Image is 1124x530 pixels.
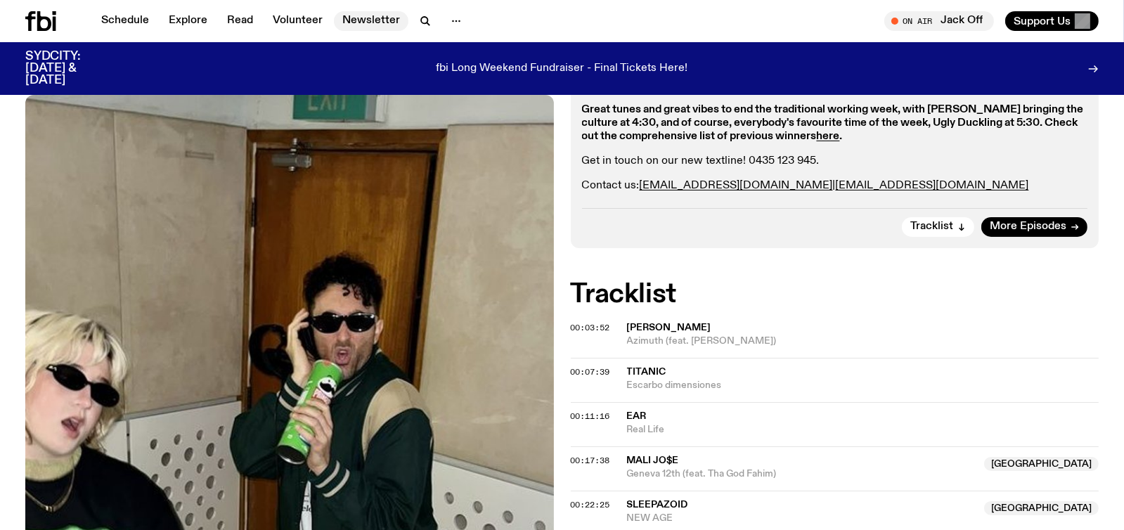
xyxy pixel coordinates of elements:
[836,180,1029,191] a: [EMAIL_ADDRESS][DOMAIN_NAME]
[627,335,1099,348] span: Azimuth (feat. [PERSON_NAME])
[582,104,1084,142] strong: Great tunes and great vibes to end the traditional working week, with [PERSON_NAME] bringing the ...
[571,455,610,466] span: 00:17:38
[219,11,261,31] a: Read
[627,323,711,332] span: [PERSON_NAME]
[571,457,610,465] button: 00:17:38
[627,411,647,421] span: ear
[571,501,610,509] button: 00:22:25
[582,179,1088,193] p: Contact us: |
[910,221,953,232] span: Tracklist
[571,499,610,510] span: 00:22:25
[627,467,976,481] span: Geneva 12th (feat. Tha God Fahim)
[571,411,610,422] span: 00:11:16
[627,500,688,510] span: sleepazoid
[571,282,1099,307] h2: Tracklist
[990,221,1066,232] span: More Episodes
[984,457,1099,471] span: [GEOGRAPHIC_DATA]
[627,367,666,377] span: Titanic
[1005,11,1099,31] button: Support Us
[437,63,688,75] p: fbi Long Weekend Fundraiser - Final Tickets Here!
[627,455,679,465] span: MALI JO$E
[571,413,610,420] button: 00:11:16
[571,366,610,377] span: 00:07:39
[817,131,840,142] a: here
[93,11,157,31] a: Schedule
[984,501,1099,515] span: [GEOGRAPHIC_DATA]
[902,217,974,237] button: Tracklist
[571,368,610,376] button: 00:07:39
[160,11,216,31] a: Explore
[981,217,1087,237] a: More Episodes
[571,324,610,332] button: 00:03:52
[840,131,843,142] strong: .
[627,512,976,525] span: NEW AGE
[627,379,1099,392] span: Escarbo dimensiones
[582,155,1088,168] p: Get in touch on our new textline! 0435 123 945.
[334,11,408,31] a: Newsletter
[25,51,115,86] h3: SYDCITY: [DATE] & [DATE]
[1014,15,1071,27] span: Support Us
[264,11,331,31] a: Volunteer
[571,322,610,333] span: 00:03:52
[884,11,994,31] button: On AirJack Off
[627,423,1099,437] span: Real Life
[640,180,833,191] a: [EMAIL_ADDRESS][DOMAIN_NAME]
